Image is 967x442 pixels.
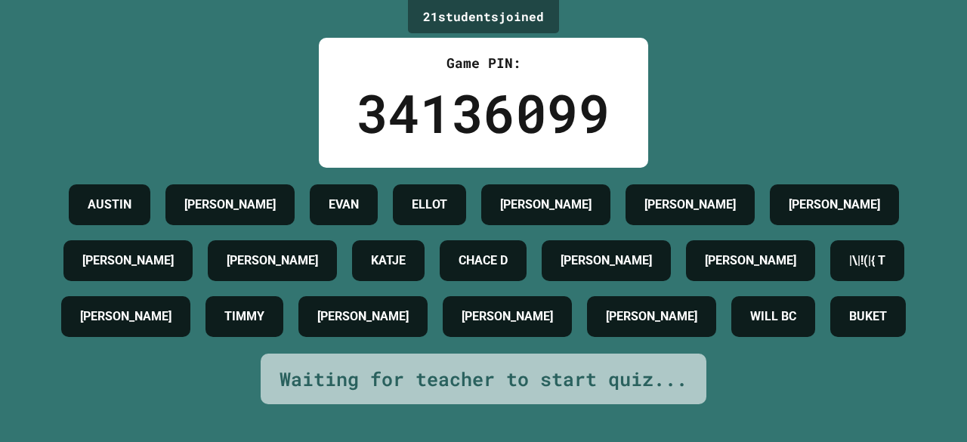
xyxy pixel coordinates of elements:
h4: |\|!(|{ T [849,252,885,270]
h4: EVAN [329,196,359,214]
h4: [PERSON_NAME] [184,196,276,214]
h4: [PERSON_NAME] [80,308,171,326]
h4: BUKET [849,308,887,326]
h4: [PERSON_NAME] [227,252,318,270]
h4: [PERSON_NAME] [606,308,697,326]
h4: CHACE D [459,252,508,270]
h4: TIMMY [224,308,264,326]
h4: [PERSON_NAME] [462,308,553,326]
h4: WILL BC [750,308,796,326]
h4: [PERSON_NAME] [82,252,174,270]
h4: [PERSON_NAME] [789,196,880,214]
h4: [PERSON_NAME] [644,196,736,214]
h4: AUSTIN [88,196,131,214]
div: 34136099 [357,73,610,153]
h4: ELLOT [412,196,447,214]
div: Waiting for teacher to start quiz... [280,365,687,394]
h4: [PERSON_NAME] [500,196,592,214]
h4: [PERSON_NAME] [705,252,796,270]
h4: [PERSON_NAME] [561,252,652,270]
h4: KATJE [371,252,406,270]
div: Game PIN: [357,53,610,73]
h4: [PERSON_NAME] [317,308,409,326]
